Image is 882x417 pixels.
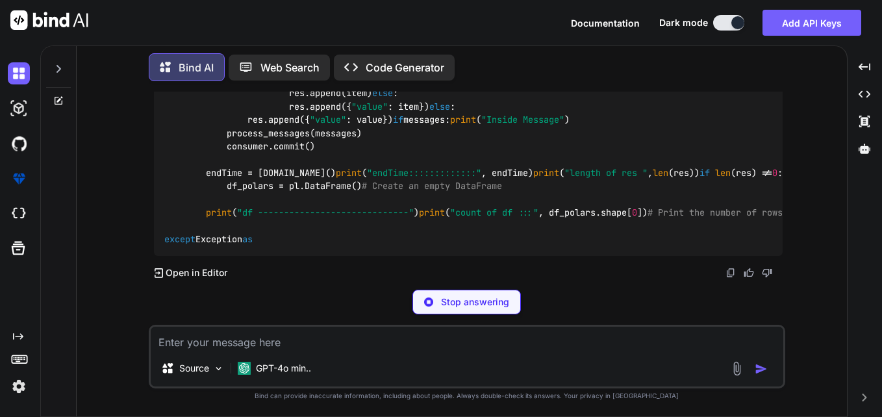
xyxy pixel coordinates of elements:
[533,167,559,179] span: print
[571,16,640,30] button: Documentation
[699,167,710,179] span: if
[8,203,30,225] img: cloudideIcon
[8,97,30,120] img: darkAi-studio
[648,207,871,218] span: # Print the number of rows in the DataFrame
[772,167,777,179] span: 0
[310,114,346,125] span: "value"
[653,167,668,179] span: len
[659,16,708,29] span: Dark mode
[729,361,744,376] img: attachment
[336,167,362,179] span: print
[256,362,311,375] p: GPT-4o min..
[571,18,640,29] span: Documentation
[762,268,772,278] img: dislike
[242,233,253,245] span: as
[237,207,414,218] span: "df -----------------------------"
[179,362,209,375] p: Source
[8,375,30,398] img: settings
[744,268,754,278] img: like
[260,60,320,75] p: Web Search
[755,362,768,375] img: icon
[366,60,444,75] p: Code Generator
[166,266,227,279] p: Open in Editor
[632,207,637,218] span: 0
[8,168,30,190] img: premium
[362,180,502,192] span: # Create an empty DataFrame
[367,167,481,179] span: "endTime:::::::::::::"
[206,207,232,218] span: print
[429,101,450,112] span: else
[149,391,785,401] p: Bind can provide inaccurate information, including about people. Always double-check its answers....
[441,296,509,309] p: Stop answering
[564,167,648,179] span: "length of res "
[213,363,224,374] img: Pick Models
[10,10,88,30] img: Bind AI
[372,88,393,99] span: else
[393,114,403,125] span: if
[450,114,476,125] span: print
[164,233,195,245] span: except
[8,133,30,155] img: githubDark
[351,101,388,112] span: "value"
[8,62,30,84] img: darkChat
[715,167,731,179] span: len
[419,207,445,218] span: print
[450,207,538,218] span: "count of df :::"
[481,114,564,125] span: "Inside Message"
[725,268,736,278] img: copy
[762,10,861,36] button: Add API Keys
[179,60,214,75] p: Bind AI
[238,362,251,375] img: GPT-4o mini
